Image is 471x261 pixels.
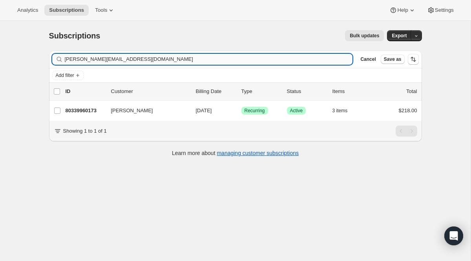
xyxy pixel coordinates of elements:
p: Total [406,88,417,95]
div: Open Intercom Messenger [444,226,463,245]
button: Save as [381,55,405,64]
span: Tools [95,7,107,13]
span: Cancel [360,56,376,62]
p: Learn more about [172,149,299,157]
div: Type [241,88,281,95]
button: Analytics [13,5,43,16]
span: Analytics [17,7,38,13]
span: Settings [435,7,454,13]
span: [PERSON_NAME] [111,107,153,115]
button: Help [385,5,420,16]
div: 80339960173[PERSON_NAME][DATE]SuccessRecurringSuccessActive3 items$218.00 [66,105,417,116]
span: Add filter [56,72,74,78]
span: Help [397,7,408,13]
p: ID [66,88,105,95]
span: 3 items [332,108,348,114]
span: Export [392,33,407,39]
span: $218.00 [399,108,417,113]
div: Items [332,88,372,95]
button: [PERSON_NAME] [106,104,185,117]
p: Customer [111,88,190,95]
span: Save as [384,56,402,62]
button: Subscriptions [44,5,89,16]
a: managing customer subscriptions [217,150,299,156]
button: Add filter [52,71,84,80]
p: Status [287,88,326,95]
span: Recurring [245,108,265,114]
span: Bulk updates [350,33,379,39]
button: Cancel [357,55,379,64]
nav: Pagination [396,126,417,137]
span: Active [290,108,303,114]
button: 3 items [332,105,356,116]
div: IDCustomerBilling DateTypeStatusItemsTotal [66,88,417,95]
button: Sort the results [408,54,419,65]
button: Settings [422,5,458,16]
button: Tools [90,5,120,16]
button: Bulk updates [345,30,384,41]
span: Subscriptions [49,7,84,13]
p: Showing 1 to 1 of 1 [63,127,107,135]
span: [DATE] [196,108,212,113]
p: Billing Date [196,88,235,95]
p: 80339960173 [66,107,105,115]
input: Filter subscribers [65,54,353,65]
span: Subscriptions [49,31,100,40]
button: Export [387,30,411,41]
